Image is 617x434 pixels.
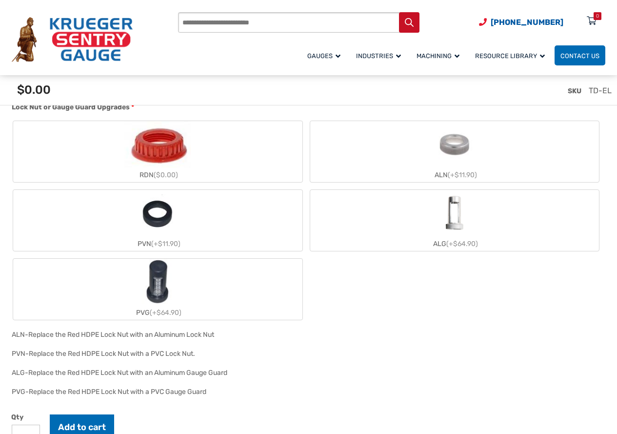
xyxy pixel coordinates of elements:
[29,350,195,358] div: Replace the Red HDPE Lock Nut with a PVC Lock Nut.
[12,388,29,396] span: PVG-
[560,52,599,60] span: Contact Us
[350,44,411,67] a: Industries
[431,121,478,168] img: ALN
[150,309,181,317] span: (+$64.90)
[301,44,350,67] a: Gauges
[29,388,206,396] div: Replace the Red HDPE Lock Nut with a PVC Gauge Guard
[13,190,302,251] label: PVN
[307,52,340,60] span: Gauges
[491,18,563,27] span: [PHONE_NUMBER]
[28,369,227,377] div: Replace the Red HDPE Lock Nut with an Aluminum Gauge Guard
[13,121,302,182] label: RDN
[568,87,581,95] span: SKU
[431,190,478,237] img: ALG-OF
[469,44,555,67] a: Resource Library
[589,86,612,95] span: TD-EL
[446,240,478,248] span: (+$64.90)
[12,17,133,62] img: Krueger Sentry Gauge
[310,121,599,182] label: ALN
[475,52,545,60] span: Resource Library
[13,168,302,182] div: RDN
[12,369,28,377] span: ALG-
[356,52,401,60] span: Industries
[448,171,477,179] span: (+$11.90)
[596,12,599,20] div: 0
[134,259,181,306] img: PVG
[12,331,28,339] span: ALN-
[417,52,459,60] span: Machining
[13,306,302,320] div: PVG
[13,259,302,320] label: PVG
[310,168,599,182] div: ALN
[411,44,469,67] a: Machining
[12,350,29,358] span: PVN-
[28,331,214,339] div: Replace the Red HDPE Lock Nut with an Aluminum Lock Nut
[154,171,178,179] span: ($0.00)
[555,45,605,65] a: Contact Us
[151,240,180,248] span: (+$11.90)
[13,237,302,251] div: PVN
[310,237,599,251] div: ALG
[310,190,599,251] label: ALG
[479,16,563,28] a: Phone Number (920) 434-8860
